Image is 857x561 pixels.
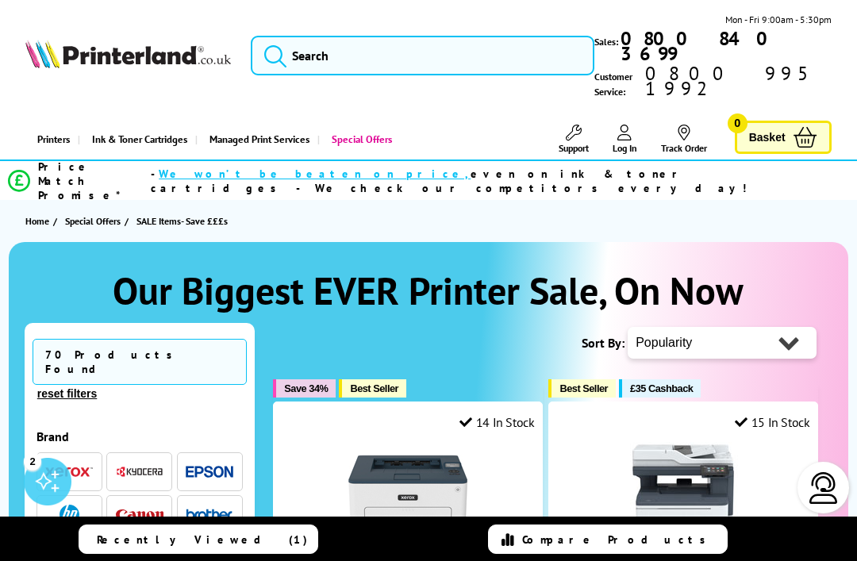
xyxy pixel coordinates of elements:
button: reset filters [33,386,102,401]
button: Save 34% [273,379,336,398]
a: Support [559,125,589,154]
span: Special Offers [65,213,121,229]
a: Managed Print Services [195,119,317,159]
a: Printers [25,119,78,159]
button: Kyocera [111,461,168,482]
a: Ink & Toner Cartridges [78,119,195,159]
a: Special Offers [317,119,400,159]
img: Xerox B230 [348,442,467,561]
span: Best Seller [350,382,398,394]
span: Mon - Fri 9:00am - 5:30pm [725,12,832,27]
span: Customer Service: [594,66,832,99]
a: Special Offers [65,213,125,229]
div: 14 In Stock [459,414,534,430]
h1: Our Biggest EVER Printer Sale, On Now [25,266,832,315]
a: Home [25,213,53,229]
button: Epson [181,461,238,482]
b: 0800 840 3699 [621,26,779,66]
img: Kyocera [116,466,163,478]
span: 0 [728,113,747,133]
a: Printerland Logo [25,40,231,72]
span: 0800 995 1992 [643,66,832,96]
img: user-headset-light.svg [808,472,840,504]
span: Price Match Promise* [38,159,151,202]
img: Xerox C325 [624,442,743,561]
span: Ink & Toner Cartridges [92,119,187,159]
span: Best Seller [559,382,608,394]
a: Basket 0 [735,121,832,155]
span: £35 Cashback [630,382,693,394]
button: £35 Cashback [619,379,701,398]
a: Log In [613,125,637,154]
input: Search [251,36,594,75]
span: Log In [613,142,637,154]
img: Canon [116,509,163,520]
span: Save 34% [284,382,328,394]
span: 70 Products Found [33,339,247,385]
a: Compare Products [488,524,728,554]
span: Support [559,142,589,154]
div: 2 [24,452,41,470]
img: HP [60,505,79,524]
span: Sales: [594,34,618,49]
span: Compare Products [522,532,714,547]
a: Track Order [661,125,707,154]
img: Printerland Logo [25,40,231,69]
li: modal_Promise [8,167,816,194]
span: SALE Items- Save £££s [136,215,228,227]
span: We won’t be beaten on price, [159,167,471,181]
div: 15 In Stock [735,414,809,430]
div: - even on ink & toner cartridges - We check our competitors every day! [151,167,815,195]
span: Recently Viewed (1) [97,532,308,547]
span: Sort By: [582,335,624,351]
button: Best Seller [548,379,616,398]
img: Epson [186,466,233,478]
a: Recently Viewed (1) [79,524,318,554]
div: Brand [37,428,243,444]
a: 0800 840 3699 [618,31,832,61]
button: Canon [111,504,168,525]
button: Brother [181,504,238,525]
button: HP [40,504,98,525]
button: Best Seller [339,379,406,398]
span: Basket [749,127,786,148]
img: Brother [186,509,233,520]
